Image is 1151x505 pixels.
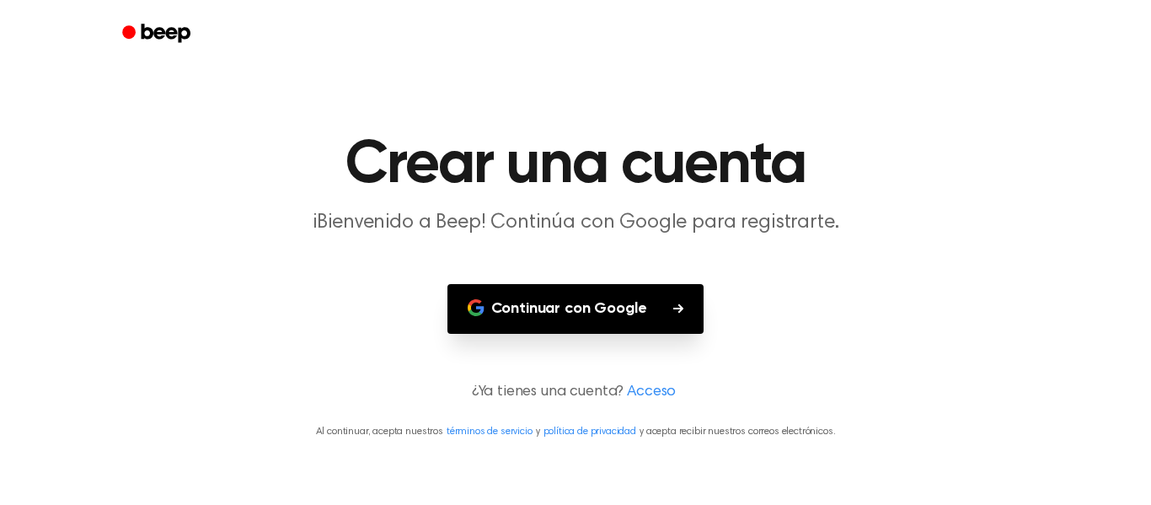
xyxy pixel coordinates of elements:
font: Continuar con Google [491,301,647,316]
font: ¿Ya tienes una cuenta? [472,384,624,400]
font: y acepta recibir nuestros correos electrónicos. [640,427,835,437]
a: Bip [110,18,206,51]
button: Continuar con Google [447,284,704,334]
font: Crear una cuenta [345,135,805,196]
font: Al continuar, acepta nuestros [316,427,443,437]
a: política de privacidad [543,427,636,437]
font: y [536,427,540,437]
font: ¡Bienvenido a Beep! Continúa con Google para registrarte. [313,212,839,233]
a: términos de servicio [447,427,533,437]
font: Acceso [627,384,676,400]
a: Acceso [627,381,676,404]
